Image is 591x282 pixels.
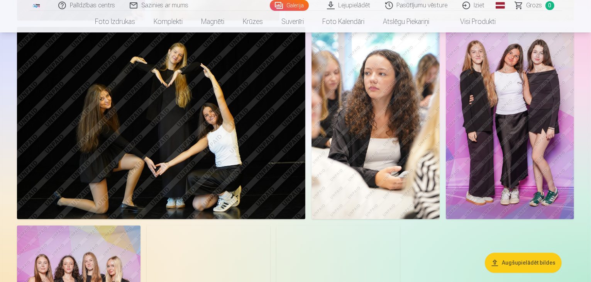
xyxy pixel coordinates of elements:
a: Magnēti [192,11,234,32]
a: Foto izdrukas [86,11,145,32]
a: Visi produkti [439,11,505,32]
a: Komplekti [145,11,192,32]
a: Krūzes [234,11,273,32]
button: Augšupielādēt bildes [485,253,562,273]
a: Suvenīri [273,11,313,32]
a: Foto kalendāri [313,11,374,32]
span: Grozs [527,1,542,10]
img: /fa1 [32,3,41,8]
span: 0 [545,1,554,10]
a: Atslēgu piekariņi [374,11,439,32]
